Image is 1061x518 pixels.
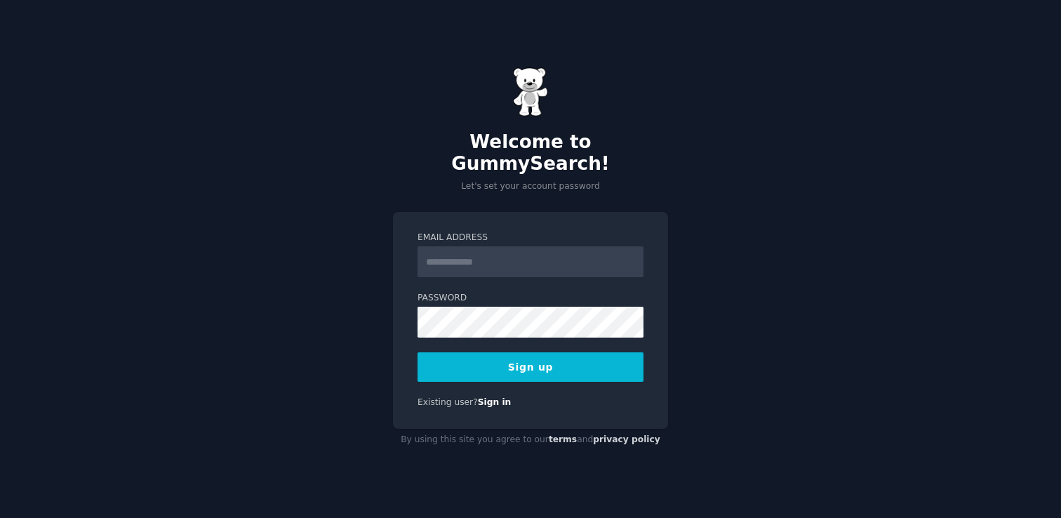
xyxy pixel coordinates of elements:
p: Let's set your account password [393,180,668,193]
div: By using this site you agree to our and [393,429,668,451]
span: Existing user? [418,397,478,407]
button: Sign up [418,352,643,382]
h2: Welcome to GummySearch! [393,131,668,175]
a: privacy policy [593,434,660,444]
img: Gummy Bear [513,67,548,117]
a: Sign in [478,397,512,407]
label: Password [418,292,643,305]
a: terms [549,434,577,444]
label: Email Address [418,232,643,244]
